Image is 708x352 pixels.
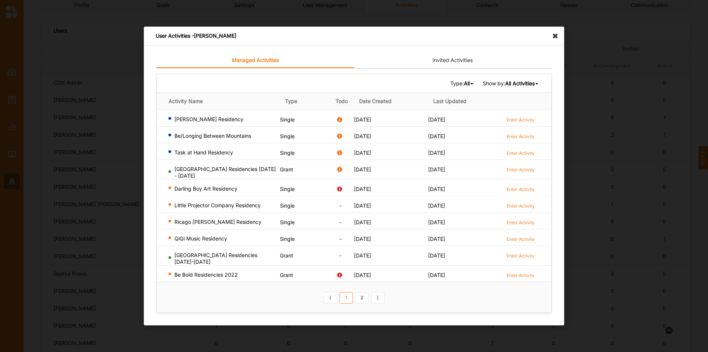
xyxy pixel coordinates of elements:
div: User Activities - [PERSON_NAME] [144,27,564,45]
th: Last Updated [428,92,502,110]
a: 2 [355,292,369,304]
label: Enter Activity [507,236,535,242]
label: Enter Activity [507,186,535,192]
label: Enter Activity [507,117,535,123]
a: 1 [340,292,353,304]
a: Invited Activities [354,53,552,68]
span: Single [280,116,295,123]
div: [PERSON_NAME] Residency [169,116,277,123]
span: [DATE] [354,236,371,242]
a: Managed Activities [156,53,354,68]
span: Single [280,202,295,209]
div: Task at Hand Residency [169,149,277,156]
span: Show by: [483,80,539,86]
b: All [464,80,470,86]
a: Enter Activity [507,133,535,140]
span: [DATE] [428,166,445,172]
span: Single [280,236,295,242]
span: [DATE] [354,186,371,192]
label: Enter Activity [507,167,535,173]
span: - [339,236,341,242]
th: Activity Name [157,92,280,110]
span: [DATE] [428,202,445,209]
a: Enter Activity [507,185,535,192]
span: [DATE] [354,202,371,209]
span: - [339,219,341,225]
div: Darling Boy Art Residency [169,185,277,192]
div: Be/Longing Between Mountains [169,133,277,139]
span: Grant [280,272,293,278]
span: [DATE] [428,272,445,278]
span: Grant [280,252,293,259]
th: Type [280,92,329,110]
span: - [339,252,341,259]
span: [DATE] [354,116,371,123]
span: Single [280,133,295,139]
div: QiQi Music Residency [169,235,277,242]
span: [DATE] [354,133,371,139]
span: [DATE] [354,252,371,259]
a: Enter Activity [507,202,535,209]
span: Type: [450,80,475,86]
span: [DATE] [428,116,445,123]
span: [DATE] [354,219,371,225]
a: Next item [371,292,385,304]
span: [DATE] [428,219,445,225]
a: Previous item [324,292,337,304]
b: All Activities [505,80,535,86]
a: Enter Activity [507,219,535,226]
a: Enter Activity [507,149,535,156]
span: [DATE] [428,252,445,259]
label: Enter Activity [507,272,535,278]
th: Todo [329,92,354,110]
div: Pagination Navigation [322,291,386,304]
span: Single [280,186,295,192]
a: Enter Activity [507,116,535,123]
label: Enter Activity [507,253,535,259]
span: [DATE] [354,166,371,172]
span: [DATE] [354,272,371,278]
div: [GEOGRAPHIC_DATA] Residencies [DATE] - [DATE] [169,166,277,179]
span: Single [280,150,295,156]
span: [DATE] [354,150,371,156]
span: Grant [280,166,293,172]
label: Enter Activity [507,203,535,209]
span: [DATE] [428,133,445,139]
div: [GEOGRAPHIC_DATA] Residencies [DATE]-[DATE] [169,252,277,265]
span: [DATE] [428,150,445,156]
span: Single [280,219,295,225]
div: Be Bold Residencies 2022 [169,271,277,278]
a: Enter Activity [507,235,535,242]
a: Enter Activity [507,271,535,278]
label: Enter Activity [507,219,535,226]
div: Little Projector Company Residency [169,202,277,209]
span: [DATE] [428,236,445,242]
span: - [339,202,341,209]
span: [DATE] [428,186,445,192]
th: Date Created [354,92,428,110]
div: Ricago [PERSON_NAME] Residency [169,219,277,225]
label: Enter Activity [507,150,535,156]
label: Enter Activity [507,133,535,140]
